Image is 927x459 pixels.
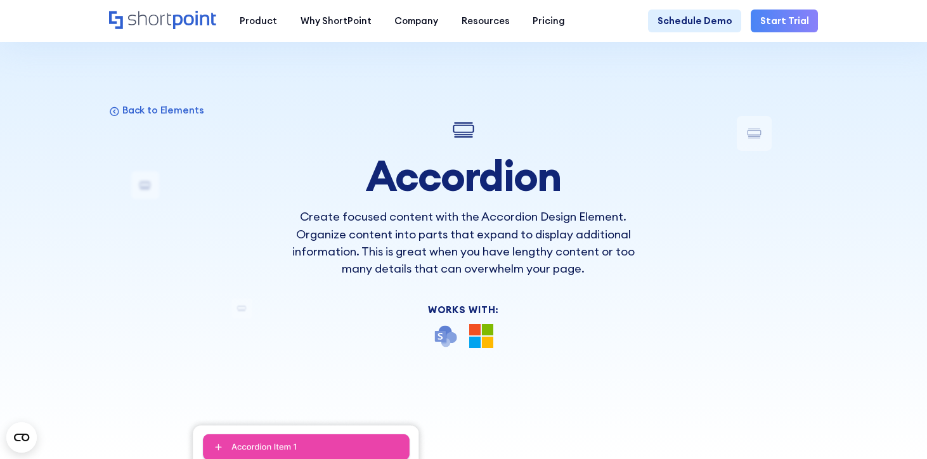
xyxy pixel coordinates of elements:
h1: Accordion [290,153,637,198]
div: Why ShortPoint [301,14,372,28]
a: Back to Elements [109,104,204,117]
a: Pricing [521,10,577,33]
div: Product [240,14,277,28]
a: Schedule Demo [648,10,741,33]
a: Product [228,10,289,33]
div: Resources [462,14,510,28]
div: Pricing [533,14,565,28]
img: Microsoft 365 logo [469,324,493,348]
a: Start Trial [751,10,818,33]
a: Home [109,11,217,31]
img: Accordion [450,116,477,144]
a: Resources [450,10,522,33]
a: Company [383,10,450,33]
div: Works With: [290,306,637,315]
img: SharePoint icon [433,324,457,348]
p: Back to Elements [122,104,204,117]
a: Why ShortPoint [289,10,384,33]
div: Company [394,14,438,28]
p: Create focused content with the Accordion Design Element. Organize content into parts that expand... [290,208,637,278]
iframe: Chat Widget [864,398,927,459]
button: Open CMP widget [6,422,37,453]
